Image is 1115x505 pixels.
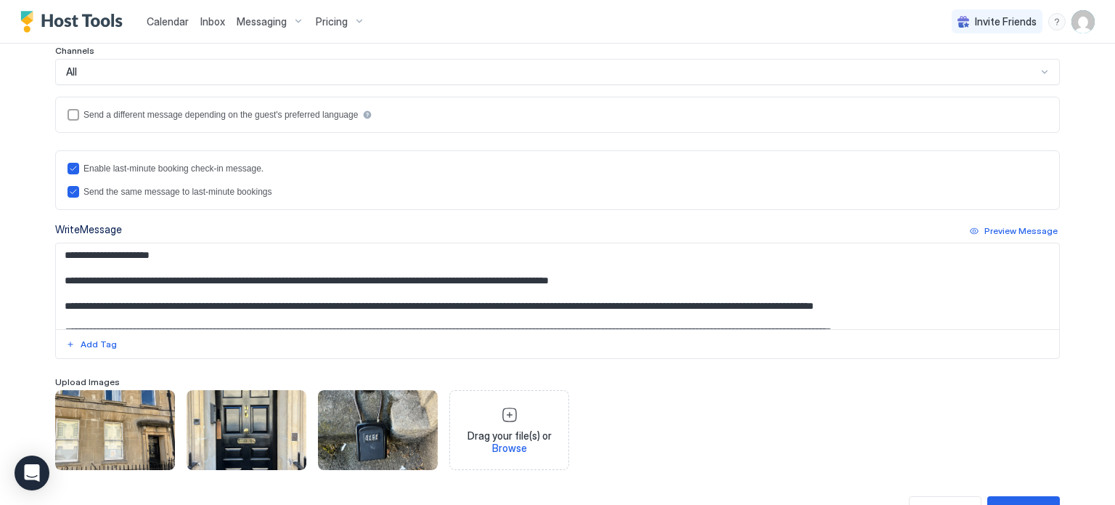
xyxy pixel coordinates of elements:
[55,390,175,470] div: View image
[64,336,119,353] button: Add Tag
[66,65,77,78] span: All
[83,163,264,174] div: Enable last-minute booking check-in message.
[187,390,306,470] div: View image
[975,15,1037,28] span: Invite Friends
[68,186,1047,198] div: lastMinuteMessageIsTheSame
[15,456,49,490] div: Open Intercom Messenger
[147,15,189,28] span: Calendar
[68,109,1047,121] div: languagesEnabled
[316,15,348,28] span: Pricing
[318,390,438,470] div: View image
[968,222,1060,240] button: Preview Message
[55,376,120,387] span: Upload Images
[200,15,225,28] span: Inbox
[56,243,1059,329] textarea: Input Field
[83,110,358,120] div: Send a different message depending on the guest's preferred language
[55,45,94,56] span: Channels
[1071,10,1095,33] div: User profile
[456,429,563,455] span: Drag your file(s) or
[984,225,1058,238] div: Preview Message
[20,11,129,33] a: Host Tools Logo
[1048,13,1066,31] div: menu
[55,222,122,237] div: Write Message
[83,187,271,197] div: Send the same message to last-minute bookings
[200,14,225,29] a: Inbox
[492,442,527,454] span: Browse
[147,14,189,29] a: Calendar
[237,15,287,28] span: Messaging
[68,163,1047,174] div: lastMinuteMessageEnabled
[81,338,117,351] div: Add Tag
